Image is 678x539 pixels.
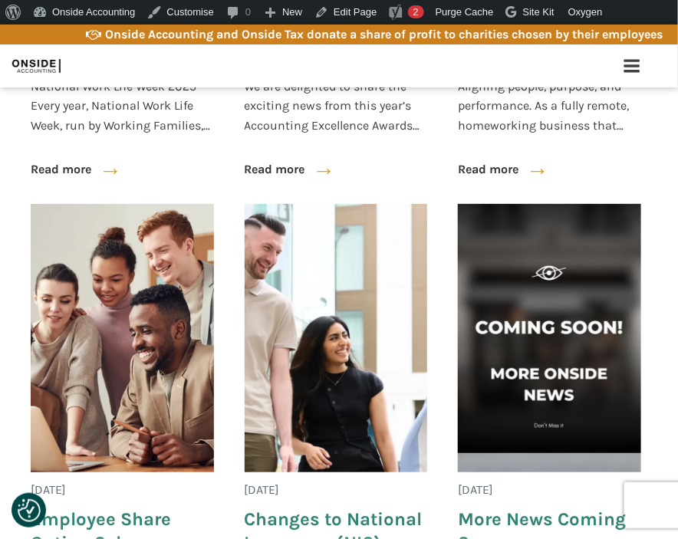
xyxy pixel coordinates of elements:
img: Employees viewing laptop [31,204,214,472]
img: Revisit consent button [18,499,41,522]
span: [DATE] [31,480,66,500]
a: Read more [245,159,305,179]
span: Aligning people, purpose, and performance. As a fully remote, homeworking business that feels str... [458,77,641,136]
span: [DATE] [245,480,280,500]
span: 2 [413,6,418,18]
a: Read more [31,159,91,179]
div: → [511,152,549,189]
button: Consent Preferences [18,499,41,522]
img: Onside Accounting [12,54,61,77]
span: Site Kit [523,6,555,18]
span: We are delighted to share the exciting news from this year’s Accounting Excellence Awards 2025, h... [245,77,428,136]
a: Read more [458,159,518,179]
span: National Work Life Week 2025 Every year, National Work Life Week, run by Working Families, is a c... [31,77,214,136]
div: → [298,152,336,189]
div: Onside Accounting and Onside Tax donate a share of profit to charities chosen by their employees [105,25,663,44]
div: → [84,152,122,189]
span: [DATE] [458,480,493,500]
